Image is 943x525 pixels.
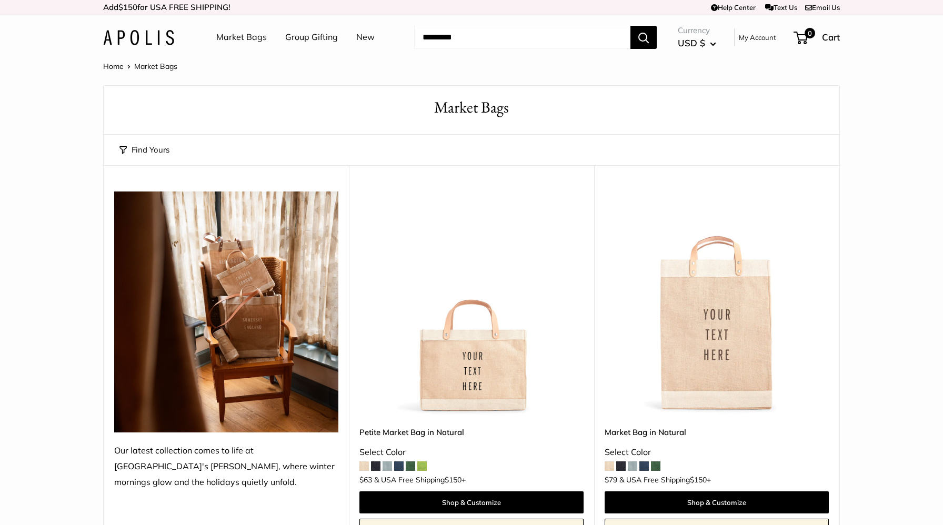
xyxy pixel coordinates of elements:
div: Our latest collection comes to life at [GEOGRAPHIC_DATA]'s [PERSON_NAME], where winter mornings g... [114,443,338,490]
a: Group Gifting [285,29,338,45]
a: 0 Cart [795,29,840,46]
button: USD $ [678,35,716,52]
span: Currency [678,23,716,38]
span: $150 [445,475,462,484]
div: Select Color [605,445,829,460]
span: & USA Free Shipping + [619,476,711,483]
span: Cart [822,32,840,43]
a: New [356,29,375,45]
a: My Account [739,31,776,44]
img: Market Bag in Natural [605,191,829,416]
a: Market Bags [216,29,267,45]
span: $79 [605,475,617,484]
a: Market Bag in Natural [605,426,829,438]
button: Find Yours [119,143,169,157]
a: Shop & Customize [359,491,584,513]
a: Help Center [711,3,756,12]
a: Email Us [805,3,840,12]
nav: Breadcrumb [103,59,177,73]
img: Apolis [103,30,174,45]
a: Text Us [765,3,797,12]
button: Search [630,26,657,49]
a: Petite Market Bag in Natural [359,426,584,438]
span: 0 [805,28,815,38]
a: Market Bag in NaturalMarket Bag in Natural [605,191,829,416]
span: $150 [118,2,137,12]
span: $63 [359,475,372,484]
span: & USA Free Shipping + [374,476,466,483]
div: Select Color [359,445,584,460]
input: Search... [414,26,630,49]
span: Market Bags [134,62,177,71]
img: Petite Market Bag in Natural [359,191,584,416]
img: Our latest collection comes to life at UK's Estelle Manor, where winter mornings glow and the hol... [114,191,338,432]
span: USD $ [678,37,705,48]
a: Home [103,62,124,71]
span: $150 [690,475,707,484]
h1: Market Bags [119,96,824,119]
a: Shop & Customize [605,491,829,513]
a: Petite Market Bag in NaturalPetite Market Bag in Natural [359,191,584,416]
